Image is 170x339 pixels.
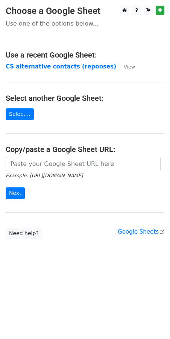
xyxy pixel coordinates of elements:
[6,108,34,120] a: Select...
[6,157,161,171] input: Paste your Google Sheet URL here
[118,228,164,235] a: Google Sheets
[6,228,42,239] a: Need help?
[116,63,135,70] a: View
[6,6,164,17] h3: Choose a Google Sheet
[6,187,25,199] input: Next
[6,63,116,70] a: CS alternative contacts (reponses)
[6,173,83,178] small: Example: [URL][DOMAIN_NAME]
[6,145,164,154] h4: Copy/paste a Google Sheet URL:
[6,94,164,103] h4: Select another Google Sheet:
[6,50,164,59] h4: Use a recent Google Sheet:
[6,20,164,27] p: Use one of the options below...
[124,64,135,70] small: View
